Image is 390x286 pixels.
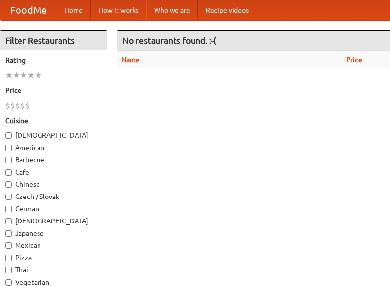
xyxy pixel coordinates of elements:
li: ★ [35,70,42,81]
label: Mexican [5,241,102,250]
a: Home [57,0,91,20]
h5: Price [5,86,102,95]
a: Recipe videos [198,0,256,20]
input: [DEMOGRAPHIC_DATA] [5,132,12,139]
label: American [5,143,102,153]
input: American [5,145,12,151]
li: $ [25,100,30,111]
li: ★ [13,70,20,81]
li: ★ [20,70,27,81]
input: German [5,206,12,212]
label: [DEMOGRAPHIC_DATA] [5,131,102,140]
label: Cafe [5,167,102,177]
a: Name [121,56,139,64]
li: $ [20,100,25,111]
label: German [5,204,102,214]
input: Vegetarian [5,279,12,286]
input: Cafe [5,169,12,176]
label: [DEMOGRAPHIC_DATA] [5,216,102,226]
h5: Cuisine [5,116,102,126]
li: $ [15,100,20,111]
a: Who we are [146,0,198,20]
ng-pluralize: No restaurants found. :-( [122,36,216,45]
label: Pizza [5,253,102,263]
li: ★ [27,70,35,81]
input: Barbecue [5,157,12,163]
input: Czech / Slovak [5,194,12,200]
label: Thai [5,265,102,275]
h5: Rating [5,55,102,65]
label: Czech / Slovak [5,192,102,201]
a: Price [346,56,362,64]
input: Pizza [5,255,12,261]
li: ★ [5,70,13,81]
input: [DEMOGRAPHIC_DATA] [5,218,12,224]
h4: Filter Restaurants [0,31,107,50]
input: Chinese [5,181,12,188]
input: Thai [5,267,12,273]
a: FoodMe [0,0,57,20]
input: Japanese [5,230,12,237]
li: $ [10,100,15,111]
label: Chinese [5,179,102,189]
label: Barbecue [5,155,102,165]
input: Mexican [5,242,12,249]
a: How it works [91,0,146,20]
li: $ [5,100,10,111]
label: Japanese [5,228,102,238]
